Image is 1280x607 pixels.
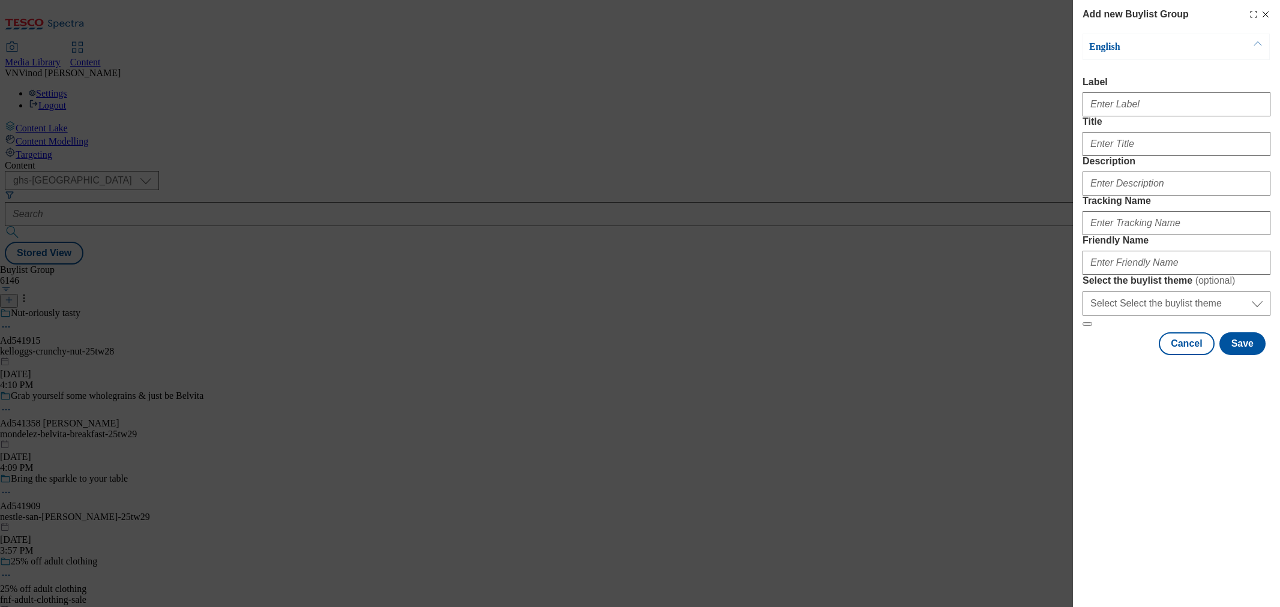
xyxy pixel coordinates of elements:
[1083,156,1270,167] label: Description
[1089,41,1215,53] p: English
[1083,77,1270,88] label: Label
[1159,332,1214,355] button: Cancel
[1083,235,1270,246] label: Friendly Name
[1083,196,1270,206] label: Tracking Name
[1083,7,1189,22] h4: Add new Buylist Group
[1083,92,1270,116] input: Enter Label
[1083,132,1270,156] input: Enter Title
[1219,332,1266,355] button: Save
[1083,116,1270,127] label: Title
[1195,275,1236,286] span: ( optional )
[1083,211,1270,235] input: Enter Tracking Name
[1083,275,1270,287] label: Select the buylist theme
[1083,172,1270,196] input: Enter Description
[1083,251,1270,275] input: Enter Friendly Name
